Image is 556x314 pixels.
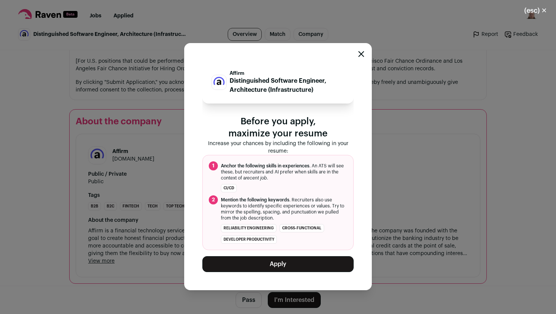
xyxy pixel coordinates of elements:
span: Mention the following keywords [221,198,289,202]
button: Apply [202,256,354,272]
button: Close modal [358,51,364,57]
li: CI/CD [221,184,237,192]
img: b8aebdd1f910e78187220eb90cc21d50074b3a99d53b240b52f0c4a299e1e609.jpg [212,75,226,90]
li: cross-functional [280,224,324,232]
p: Increase your chances by including the following in your resume: [202,140,354,155]
p: Distinguished Software Engineer, Architecture (Infrastructure) [230,76,345,94]
span: Anchor the following skills in experiences [221,164,309,168]
p: Affirm [230,70,345,76]
span: . Recruiters also use keywords to identify specific experiences or values. Try to mirror the spel... [221,197,347,221]
p: Before you apply, maximize your resume [202,116,354,140]
span: 2 [209,195,218,204]
span: 1 [209,161,218,170]
button: Close modal [515,2,556,19]
li: reliability engineering [221,224,276,232]
i: recent job. [245,176,268,180]
li: developer productivity [221,235,277,244]
span: . An ATS will see these, but recruiters and AI prefer when skills are in the context of a [221,163,347,181]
